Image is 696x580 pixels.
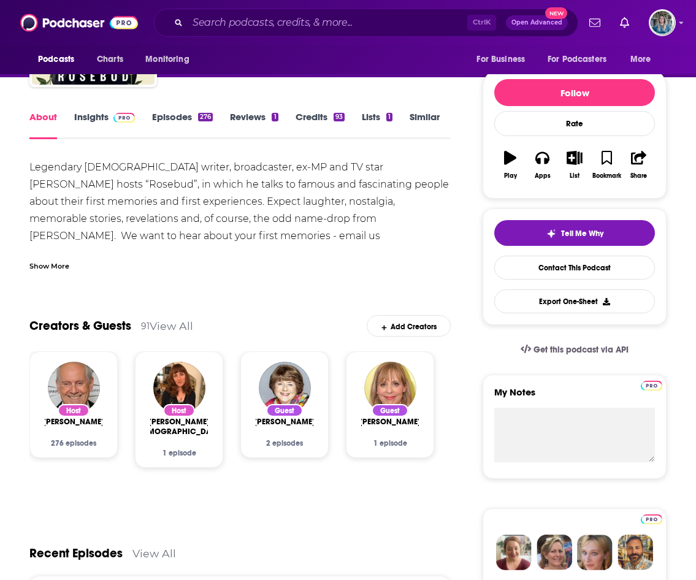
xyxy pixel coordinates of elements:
span: New [545,7,567,19]
img: Pam Ayres [259,362,311,414]
button: Share [623,143,655,187]
a: Charts [89,48,131,71]
div: Share [630,172,647,180]
img: Podchaser - Follow, Share and Rate Podcasts [20,11,138,34]
a: Harriet Jaine [136,417,223,437]
img: Podchaser Pro [641,514,662,524]
button: open menu [137,48,205,71]
a: Similar [410,111,440,139]
img: Podchaser Pro [113,113,135,123]
div: Play [504,172,517,180]
button: open menu [622,48,667,71]
img: Jules Profile [577,535,613,570]
a: Lists1 [362,111,392,139]
div: Guest [266,404,303,417]
img: Jon Profile [618,535,653,570]
button: Show profile menu [649,9,676,36]
div: Guest [372,404,408,417]
img: Harriet Jaine [153,362,205,414]
span: More [630,51,651,68]
button: Follow [494,79,655,106]
div: 276 [198,113,213,121]
span: For Podcasters [548,51,606,68]
a: View All [132,547,176,560]
a: Episodes276 [152,111,213,139]
button: List [559,143,591,187]
a: View All [150,319,193,332]
img: Sydney Profile [496,535,532,570]
img: Podchaser Pro [641,381,662,391]
button: open menu [29,48,90,71]
a: Show notifications dropdown [584,12,605,33]
a: Contact This Podcast [494,256,655,280]
span: Tell Me Why [561,229,603,238]
a: Show notifications dropdown [615,12,634,33]
div: Add Creators [367,315,451,337]
span: [PERSON_NAME] [359,417,421,427]
div: Host [163,404,195,417]
a: Get this podcast via API [511,335,638,365]
span: For Business [476,51,525,68]
span: Get this podcast via API [533,345,629,355]
img: tell me why sparkle [546,229,556,238]
a: Reviews1 [230,111,278,139]
button: open menu [468,48,540,71]
div: 1 episode [361,439,419,448]
button: Open AdvancedNew [506,15,568,30]
span: Ctrl K [467,15,496,31]
button: Export One-Sheet [494,289,655,313]
span: Podcasts [38,51,74,68]
a: Creators & Guests [29,318,131,334]
div: 1 episode [150,449,208,457]
div: 93 [334,113,345,121]
div: 91 [141,321,150,332]
span: Charts [97,51,123,68]
span: [PERSON_NAME] [43,417,104,427]
button: Bookmark [591,143,622,187]
input: Search podcasts, credits, & more... [188,13,467,32]
div: List [570,172,579,180]
a: Pro website [641,379,662,391]
a: Recent Episodes [29,546,123,561]
span: Logged in as EllaDavidson [649,9,676,36]
div: Host [58,404,90,417]
a: Credits93 [296,111,345,139]
button: open menu [540,48,624,71]
div: Rate [494,111,655,136]
span: Monitoring [145,51,189,68]
img: Mel Giedroyc [364,362,416,414]
div: 1 [386,113,392,121]
a: Pro website [641,513,662,524]
img: User Profile [649,9,676,36]
a: InsightsPodchaser Pro [74,111,135,139]
a: Mel Giedroyc [359,417,421,427]
span: [PERSON_NAME] [254,417,315,427]
img: Barbara Profile [537,535,572,570]
button: tell me why sparkleTell Me Why [494,220,655,246]
a: Pam Ayres [254,417,315,427]
span: [PERSON_NAME][DEMOGRAPHIC_DATA] [136,417,223,437]
div: 1 [272,113,278,121]
div: Apps [535,172,551,180]
div: 276 episodes [45,439,102,448]
button: Apps [526,143,558,187]
a: Gyles Brandreth [43,417,104,427]
label: My Notes [494,386,655,408]
div: 2 episodes [256,439,313,448]
a: About [29,111,57,139]
div: Legendary [DEMOGRAPHIC_DATA] writer, broadcaster, ex-MP and TV star [PERSON_NAME] hosts “Rosebud”... [29,159,451,348]
button: Play [494,143,526,187]
div: Bookmark [592,172,621,180]
span: Open Advanced [511,20,562,26]
img: Gyles Brandreth [48,362,100,414]
div: Search podcasts, credits, & more... [154,9,578,37]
